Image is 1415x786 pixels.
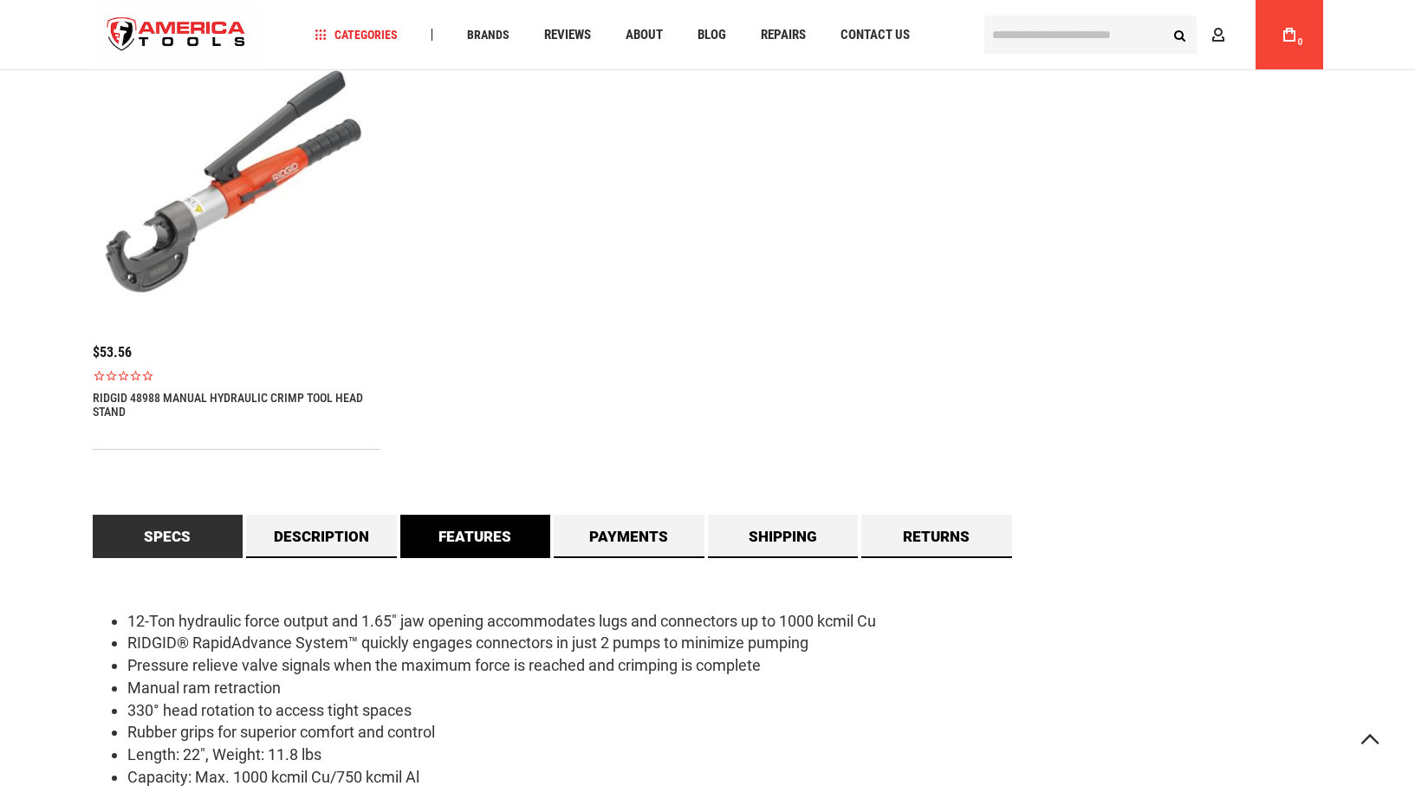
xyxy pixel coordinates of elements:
a: Shipping [708,515,859,558]
a: Brands [459,23,517,47]
button: Search [1164,18,1197,51]
a: Specs [93,515,243,558]
span: Categories [315,29,398,41]
span: $53.56 [93,344,132,361]
a: Returns [861,515,1012,558]
a: Payments [554,515,704,558]
li: RIDGID® RapidAdvance System™ quickly engages connectors in just 2 pumps to minimize pumping [127,632,1323,654]
a: Reviews [536,23,599,47]
li: Length: 22", Weight: 11.8 lbs [127,744,1323,766]
li: Manual ram retraction [127,677,1323,699]
span: Reviews [544,29,591,42]
a: Blog [690,23,734,47]
span: Rated 0.0 out of 5 stars 0 reviews [93,369,381,382]
a: Features [400,515,551,558]
span: Contact Us [841,29,910,42]
li: 12-Ton hydraulic force output and 1.65" jaw opening accommodates lugs and connectors up to 1000 k... [127,610,1323,633]
a: RIDGID 48988 MANUAL HYDRAULIC CRIMP TOOL HEAD STAND [93,391,381,419]
li: 330° head rotation to access tight spaces [127,699,1323,722]
span: Blog [698,29,726,42]
span: 0 [1298,37,1303,47]
span: Repairs [761,29,806,42]
span: About [626,29,663,42]
span: Brands [467,29,510,41]
a: Contact Us [833,23,918,47]
a: Categories [307,23,406,47]
a: Repairs [753,23,814,47]
a: About [618,23,671,47]
li: Rubber grips for superior comfort and control [127,721,1323,744]
a: Description [246,515,397,558]
img: America Tools [93,3,261,68]
a: store logo [93,3,261,68]
li: Pressure relieve valve signals when the maximum force is reached and crimping is complete [127,654,1323,677]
